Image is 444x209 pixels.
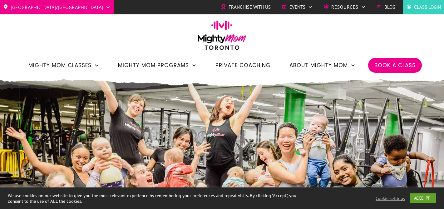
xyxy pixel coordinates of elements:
a: Events [282,2,313,12]
span: [GEOGRAPHIC_DATA]/[GEOGRAPHIC_DATA] [11,2,103,12]
span: Resources [331,2,358,12]
span: Mighty Mom Classes [28,60,91,71]
a: ACCEPT [410,193,436,203]
a: Resources [323,2,366,12]
a: Cookie settings [376,196,405,201]
a: Blog [377,2,395,12]
span: Blog [384,2,395,12]
a: Class Login [406,2,441,12]
a: Book a Class [374,60,416,71]
a: About Mighty Mom [289,60,356,71]
div: We use cookies on our website to give you the most relevant experience by remembering your prefer... [8,193,308,204]
a: Mighty Mom Classes [28,60,99,71]
a: [GEOGRAPHIC_DATA]/[GEOGRAPHIC_DATA] [3,2,111,12]
a: Private Coaching [215,60,271,71]
img: mightymom-logo-toronto [195,20,249,54]
span: Class Login [414,2,441,12]
span: Events [289,2,305,12]
a: Franchise with Us [221,2,271,12]
span: About Mighty Mom [289,60,348,71]
a: Mighty Mom Programs [118,60,197,71]
span: Franchise with Us [229,2,271,12]
span: Mighty Mom Programs [118,60,189,71]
